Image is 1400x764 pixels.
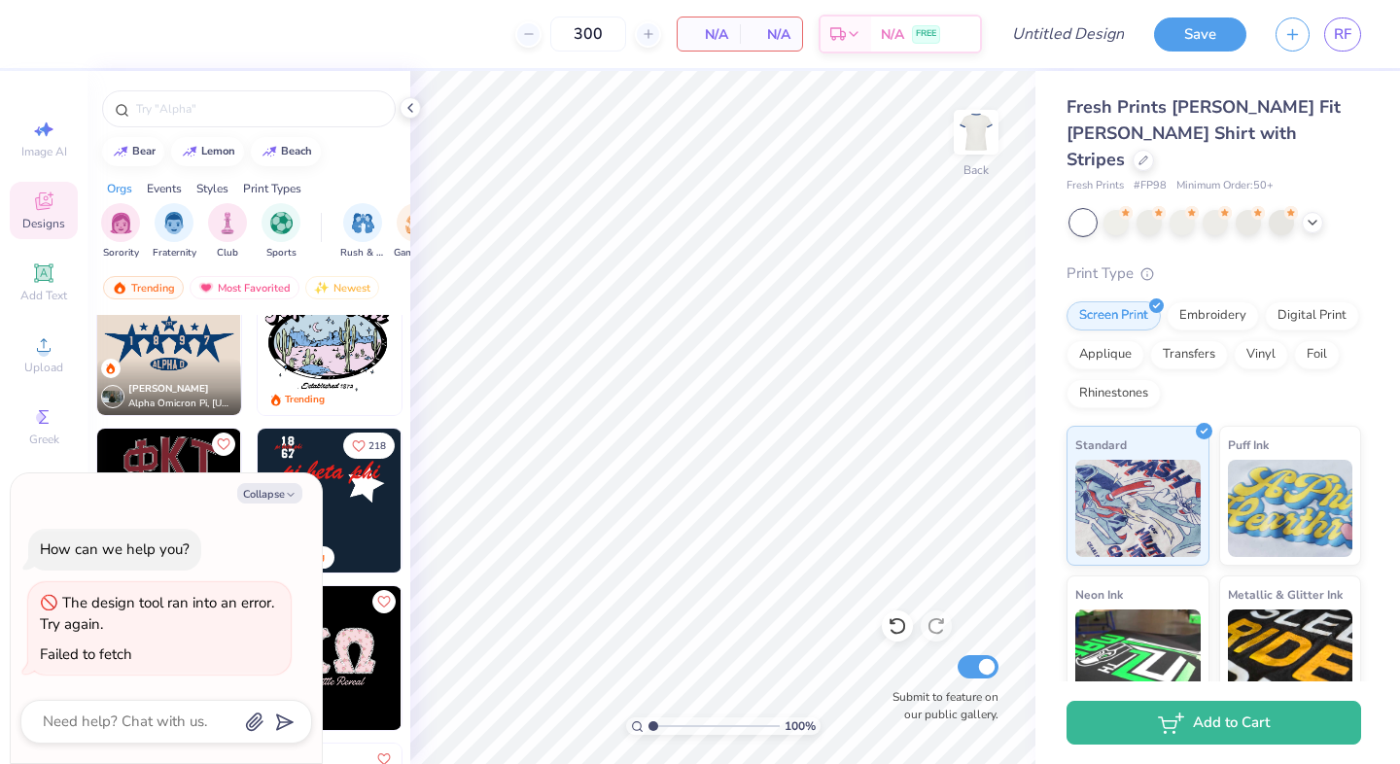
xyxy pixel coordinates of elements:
[153,246,196,260] span: Fraternity
[963,161,989,179] div: Back
[24,360,63,375] span: Upload
[258,429,402,573] img: 80f04b46-9354-425a-8729-48854e743de3
[21,144,67,159] span: Image AI
[196,180,228,197] div: Styles
[198,281,214,295] img: most_fav.gif
[394,246,438,260] span: Game Day
[190,276,299,299] div: Most Favorited
[97,271,241,415] img: ce57f32a-cfc6-41ad-89ac-b91076b4d913
[103,276,184,299] div: Trending
[1167,301,1259,330] div: Embroidery
[1134,178,1167,194] span: # FP98
[163,212,185,234] img: Fraternity Image
[40,644,132,664] div: Failed to fetch
[40,593,274,635] div: The design tool ran into an error. Try again.
[212,433,235,456] button: Like
[1067,178,1124,194] span: Fresh Prints
[1067,379,1161,408] div: Rhinestones
[97,429,241,573] img: 2067ee41-884f-439b-86d2-3fcc4eb219f9
[251,137,321,166] button: beach
[1075,460,1201,557] img: Standard
[107,180,132,197] div: Orgs
[1228,434,1269,455] span: Puff Ink
[343,433,395,459] button: Like
[405,212,428,234] img: Game Day Image
[182,146,197,157] img: trend_line.gif
[153,203,196,260] button: filter button
[372,590,396,613] button: Like
[314,281,330,295] img: Newest.gif
[1075,609,1201,707] img: Neon Ink
[401,586,544,730] img: 88a975d8-71f2-40c3-a495-d96a61357b25
[208,203,247,260] div: filter for Club
[201,146,235,156] div: lemon
[1334,23,1351,46] span: RF
[217,212,238,234] img: Club Image
[1154,17,1246,52] button: Save
[29,432,59,447] span: Greek
[1067,262,1361,285] div: Print Type
[1075,434,1127,455] span: Standard
[153,203,196,260] div: filter for Fraternity
[881,24,904,45] span: N/A
[258,586,402,730] img: 56206b87-a471-4edc-89ca-70baf0b42ea3
[401,271,544,415] img: 0868c55d-39a9-4495-9a6f-b924c2a74322
[240,271,384,415] img: 4c2ba52e-d93a-4885-b66d-971d0f88707e
[997,15,1139,53] input: Untitled Design
[1228,609,1353,707] img: Metallic & Glitter Ink
[305,276,379,299] div: Newest
[916,27,936,41] span: FREE
[262,203,300,260] div: filter for Sports
[132,146,156,156] div: bear
[258,271,402,415] img: 3487362f-9349-47d3-a4e3-36b92ef2adf1
[1067,301,1161,330] div: Screen Print
[285,393,325,407] div: Trending
[752,24,790,45] span: N/A
[1067,340,1144,369] div: Applique
[1067,95,1341,171] span: Fresh Prints [PERSON_NAME] Fit [PERSON_NAME] Shirt with Stripes
[1150,340,1228,369] div: Transfers
[1294,340,1340,369] div: Foil
[208,203,247,260] button: filter button
[1228,460,1353,557] img: Puff Ink
[882,688,998,723] label: Submit to feature on our public gallery.
[134,99,383,119] input: Try "Alpha"
[394,203,438,260] div: filter for Game Day
[1234,340,1288,369] div: Vinyl
[352,212,374,234] img: Rush & Bid Image
[1324,17,1361,52] a: RF
[1176,178,1274,194] span: Minimum Order: 50 +
[20,288,67,303] span: Add Text
[237,483,302,504] button: Collapse
[101,203,140,260] button: filter button
[550,17,626,52] input: – –
[262,146,277,157] img: trend_line.gif
[785,717,816,735] span: 100 %
[1228,584,1343,605] span: Metallic & Glitter Ink
[101,385,124,408] img: Avatar
[40,539,190,559] div: How can we help you?
[401,429,544,573] img: 304042d9-afdf-496a-8115-41f7da43361e
[112,281,127,295] img: trending.gif
[240,429,384,573] img: abadf95f-7b1b-4f1c-9319-155f0089f03a
[394,203,438,260] button: filter button
[128,382,209,396] span: [PERSON_NAME]
[957,113,996,152] img: Back
[102,137,164,166] button: bear
[281,146,312,156] div: beach
[147,180,182,197] div: Events
[101,203,140,260] div: filter for Sorority
[266,246,297,260] span: Sports
[340,246,385,260] span: Rush & Bid
[270,212,293,234] img: Sports Image
[128,397,233,411] span: Alpha Omicron Pi, [US_STATE] A&M University
[113,146,128,157] img: trend_line.gif
[1067,701,1361,745] button: Add to Cart
[110,212,132,234] img: Sorority Image
[243,180,301,197] div: Print Types
[22,216,65,231] span: Designs
[1265,301,1359,330] div: Digital Print
[340,203,385,260] button: filter button
[171,137,244,166] button: lemon
[340,203,385,260] div: filter for Rush & Bid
